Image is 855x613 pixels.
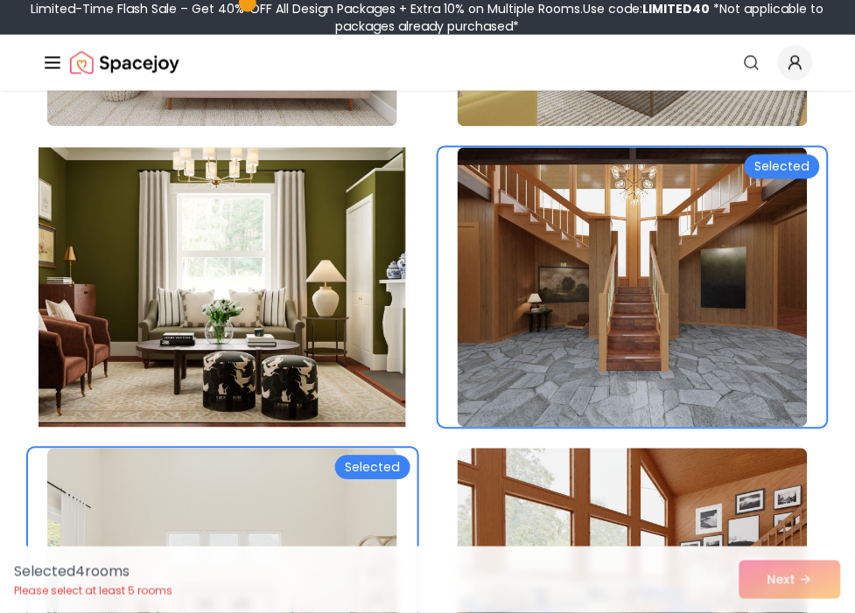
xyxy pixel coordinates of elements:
p: Selected 4 room s [14,561,172,582]
p: Please select at least 5 rooms [14,584,172,598]
a: Spacejoy [70,45,179,80]
img: Room room-47 [39,141,406,435]
img: Room room-48 [458,148,808,428]
div: Selected [335,456,410,480]
div: Selected [745,155,820,179]
img: Spacejoy Logo [70,45,179,80]
nav: Global [42,35,813,91]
